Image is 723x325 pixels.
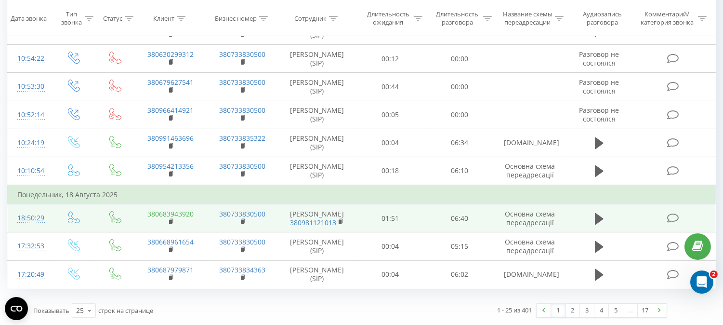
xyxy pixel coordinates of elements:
[17,209,42,228] div: 18:50:29
[17,49,42,68] div: 10:54:22
[425,73,494,101] td: 00:00
[147,50,194,59] a: 380630299312
[278,157,356,185] td: [PERSON_NAME] (SIP)
[278,73,356,101] td: [PERSON_NAME] (SIP)
[623,304,638,317] div: …
[565,304,580,317] a: 2
[278,45,356,73] td: [PERSON_NAME] (SIP)
[98,306,153,315] span: строк на странице
[497,305,532,315] div: 1 - 25 из 401
[579,50,619,68] span: Разговор не состоялся
[494,157,566,185] td: Основна схема переадресації
[356,260,425,288] td: 00:04
[147,134,194,143] a: 380991463696
[294,14,327,22] div: Сотрудник
[8,185,716,204] td: Понедельник, 18 Августа 2025
[503,10,552,27] div: Название схемы переадресации
[356,157,425,185] td: 00:18
[551,304,565,317] a: 1
[11,14,47,22] div: Дата звонка
[278,204,356,232] td: [PERSON_NAME]
[356,129,425,157] td: 00:04
[219,134,265,143] a: 380733835322
[76,306,84,315] div: 25
[147,78,194,87] a: 380679627541
[690,271,713,294] iframe: Intercom live chat
[494,129,566,157] td: [DOMAIN_NAME]
[278,260,356,288] td: [PERSON_NAME] (SIP)
[219,237,265,246] a: 380733830500
[103,14,122,22] div: Статус
[290,218,336,227] a: 380981121013
[356,204,425,232] td: 01:51
[147,162,194,171] a: 380954213356
[147,237,194,246] a: 380668961654
[219,50,265,59] a: 380733830500
[17,265,42,284] div: 17:20:49
[219,78,265,87] a: 380733830500
[710,271,718,278] span: 2
[356,45,425,73] td: 00:12
[278,101,356,129] td: [PERSON_NAME] (SIP)
[147,209,194,218] a: 380683943920
[425,157,494,185] td: 06:10
[5,297,28,320] button: Open CMP widget
[425,232,494,260] td: 05:15
[425,129,494,157] td: 06:34
[215,14,257,22] div: Бизнес номер
[356,73,425,101] td: 00:44
[425,45,494,73] td: 00:00
[579,106,619,123] span: Разговор не состоялся
[153,14,174,22] div: Клиент
[494,260,566,288] td: [DOMAIN_NAME]
[434,10,481,27] div: Длительность разговора
[356,232,425,260] td: 00:04
[17,162,42,180] div: 10:10:54
[609,304,623,317] a: 5
[575,10,630,27] div: Аудиозапись разговора
[639,10,696,27] div: Комментарий/категория звонка
[219,209,265,218] a: 380733830500
[356,101,425,129] td: 00:05
[17,77,42,96] div: 10:53:30
[594,304,609,317] a: 4
[638,304,652,317] a: 17
[494,232,566,260] td: Основна схема переадресації
[425,101,494,129] td: 00:00
[365,10,412,27] div: Длительность ожидания
[17,237,42,256] div: 17:32:53
[60,10,82,27] div: Тип звонка
[580,304,594,317] a: 3
[278,232,356,260] td: [PERSON_NAME] (SIP)
[17,106,42,124] div: 10:52:14
[219,106,265,115] a: 380733830500
[278,129,356,157] td: [PERSON_NAME] (SIP)
[17,134,42,152] div: 10:24:19
[219,162,265,171] a: 380733830500
[33,306,69,315] span: Показывать
[147,265,194,274] a: 380687979871
[219,265,265,274] a: 380733834363
[147,106,194,115] a: 380966414921
[494,204,566,232] td: Основна схема переадресації
[425,260,494,288] td: 06:02
[579,78,619,95] span: Разговор не состоялся
[425,204,494,232] td: 06:40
